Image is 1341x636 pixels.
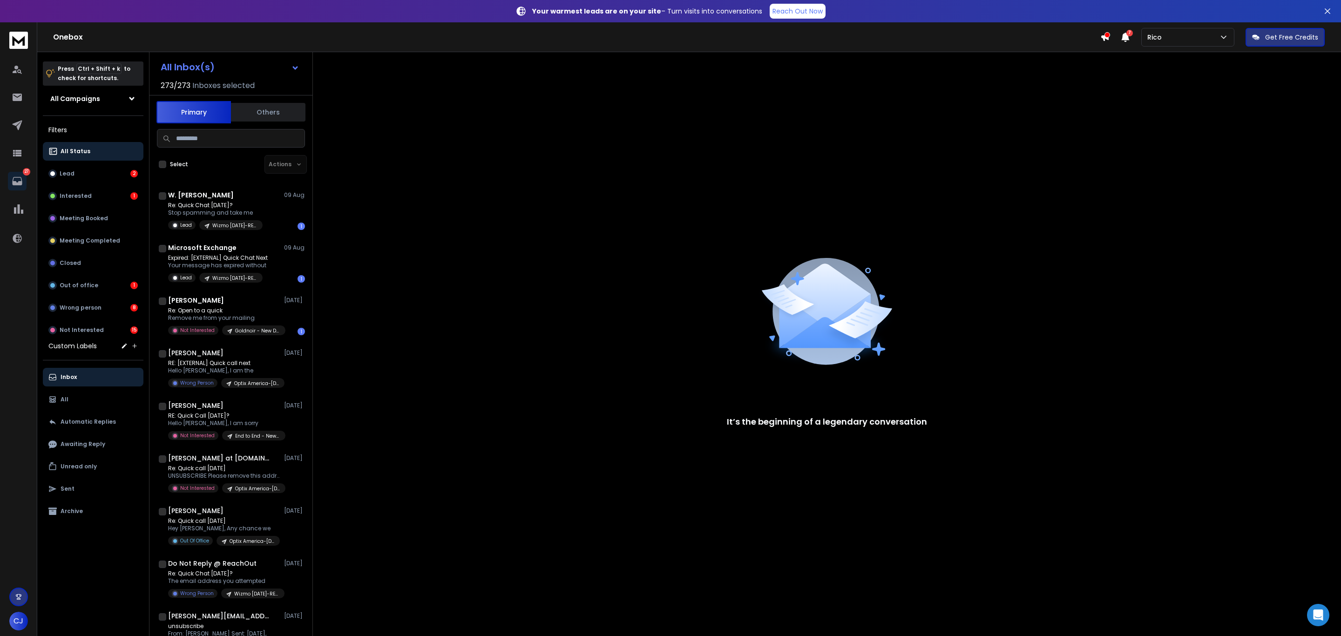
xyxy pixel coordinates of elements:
p: [DATE] [284,612,305,620]
p: Goldnoir - New Domain [DATE] [235,327,280,334]
p: It’s the beginning of a legendary conversation [727,415,927,428]
p: Re: Open to a quick [168,307,280,314]
h1: [PERSON_NAME] [168,296,224,305]
p: All [61,396,68,403]
p: Re: Quick call [DATE] [168,465,280,472]
button: All Inbox(s) [153,58,307,76]
div: 2 [130,170,138,177]
h1: W. [PERSON_NAME] [168,190,234,200]
button: Meeting Booked [43,209,143,228]
p: Remove me from your mailing [168,314,280,322]
p: Awaiting Reply [61,440,105,448]
p: Inbox [61,373,77,381]
p: Expired: [EXTERNAL] Quick Chat Next [168,254,268,262]
p: Archive [61,507,83,515]
p: Not Interested [60,326,104,334]
p: Out of office [60,282,98,289]
p: Optix America-[DATE] [235,485,280,492]
p: Re: Quick call [DATE] [168,517,280,525]
h1: [PERSON_NAME] [168,506,223,515]
div: 1 [298,223,305,230]
p: Interested [60,192,92,200]
p: Optix America-[DATE] [230,538,274,545]
div: 1 [298,275,305,283]
h3: Filters [43,123,143,136]
button: Meeting Completed [43,231,143,250]
button: Others [231,102,305,122]
button: CJ [9,612,28,630]
p: Automatic Replies [61,418,116,426]
button: All [43,390,143,409]
span: 273 / 273 [161,80,190,91]
p: RE: [EXTERNAL] Quick call next [168,359,280,367]
button: Unread only [43,457,143,476]
button: Awaiting Reply [43,435,143,453]
p: UNSUBSCRIBE Please remove this address [168,472,280,480]
div: 1 [130,192,138,200]
p: Wrong Person [180,590,214,597]
p: Unread only [61,463,97,470]
p: Hello [PERSON_NAME], I am the [168,367,280,374]
button: Archive [43,502,143,521]
p: 09 Aug [284,244,305,251]
div: 8 [130,304,138,311]
p: Get Free Credits [1265,33,1318,42]
button: Out of office1 [43,276,143,295]
p: Wizmo [DATE]-RERUN [DATE] [234,590,279,597]
p: Wrong person [60,304,102,311]
p: Rico [1147,33,1165,42]
p: All Status [61,148,90,155]
p: Optix America-[DATE] [234,380,279,387]
p: unsubscribe [168,622,280,630]
div: 15 [130,326,138,334]
p: [DATE] [284,560,305,567]
p: [DATE] [284,507,305,514]
h1: [PERSON_NAME] [168,401,223,410]
p: [DATE] [284,349,305,357]
h1: Onebox [53,32,1100,43]
h3: Custom Labels [48,341,97,351]
h1: All Inbox(s) [161,62,215,72]
p: Reach Out Now [772,7,823,16]
p: Not Interested [180,327,215,334]
p: Wizmo [DATE]-RERUN [DATE] [212,222,257,229]
p: 09 Aug [284,191,305,199]
span: Ctrl + Shift + k [76,63,122,74]
p: Wrong Person [180,379,214,386]
div: 1 [130,282,138,289]
p: Meeting Booked [60,215,108,222]
img: logo [9,32,28,49]
p: Hey [PERSON_NAME], Any chance we [168,525,280,532]
h1: Do Not Reply @ ReachOut [168,559,257,568]
p: The email address you attempted [168,577,280,585]
h1: [PERSON_NAME][EMAIL_ADDRESS][PERSON_NAME][DOMAIN_NAME] [168,611,271,621]
p: [DATE] [284,454,305,462]
p: Your message has expired without [168,262,268,269]
button: Primary [156,101,231,123]
button: All Campaigns [43,89,143,108]
button: All Status [43,142,143,161]
p: [DATE] [284,297,305,304]
p: 27 [23,168,30,176]
button: Interested1 [43,187,143,205]
p: Lead [180,222,192,229]
p: RE: Quick Call [DATE]? [168,412,280,419]
button: Inbox [43,368,143,386]
h1: [PERSON_NAME] [168,348,223,358]
span: 7 [1126,30,1133,36]
button: Lead2 [43,164,143,183]
p: Re: Quick Chat [DATE]? [168,570,280,577]
button: Wrong person8 [43,298,143,317]
button: Closed [43,254,143,272]
h1: Microsoft Exchange [168,243,237,252]
a: Reach Out Now [770,4,826,19]
div: 1 [298,328,305,335]
p: Out Of Office [180,537,209,544]
p: Not Interested [180,485,215,492]
h1: [PERSON_NAME] at [DOMAIN_NAME] [168,453,271,463]
p: Closed [60,259,81,267]
p: Re: Quick Chat [DATE]? [168,202,263,209]
p: Hello [PERSON_NAME], I am sorry [168,419,280,427]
